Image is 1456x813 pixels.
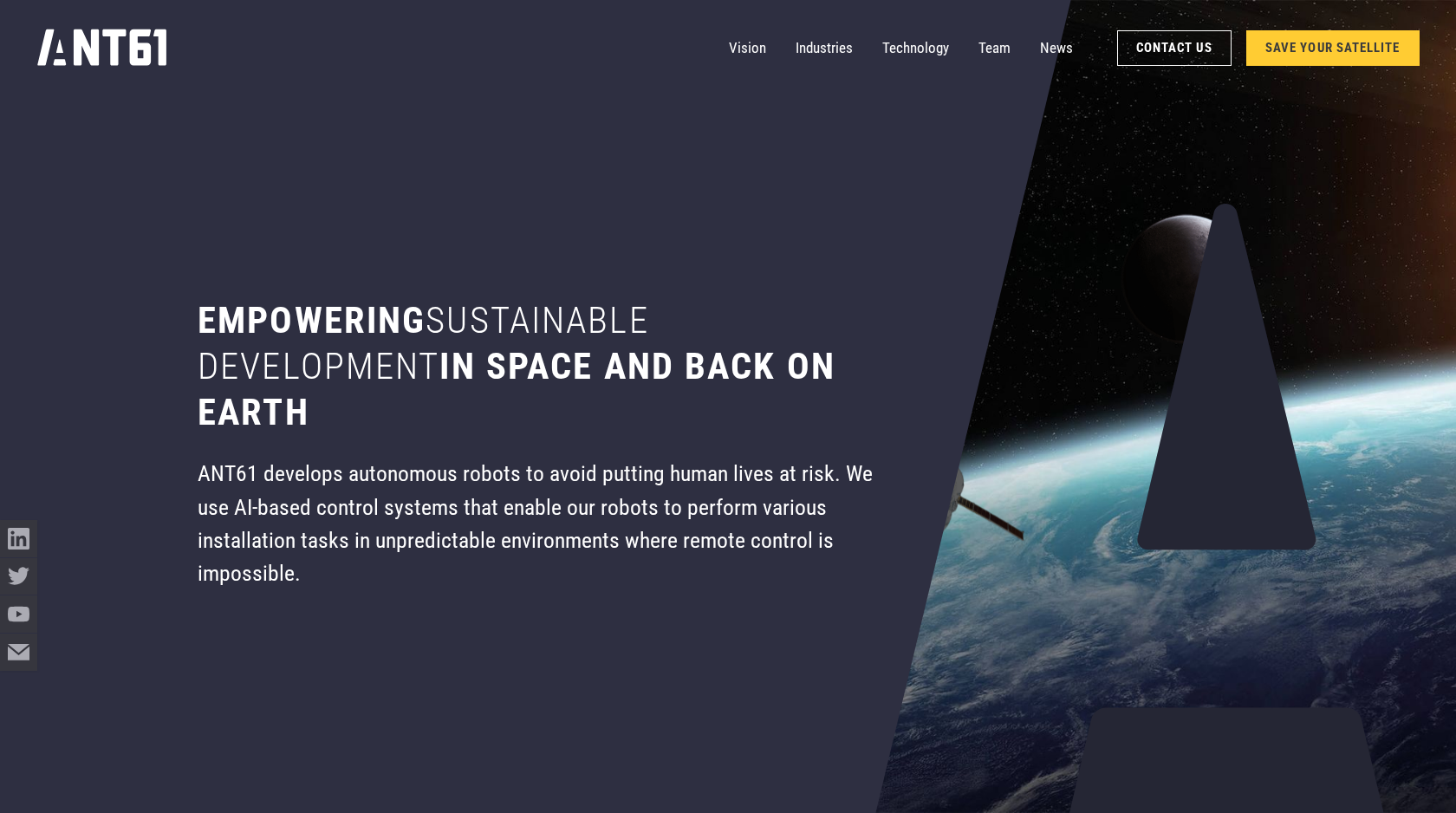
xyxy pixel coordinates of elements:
a: Contact Us [1117,30,1232,66]
span: sustainable development [198,299,649,387]
a: Team [978,29,1011,67]
a: Vision [729,29,766,67]
a: Technology [882,29,949,67]
a: News [1040,29,1073,67]
a: SAVE YOUR SATELLITE [1246,30,1420,66]
a: home [37,23,168,73]
h1: Empowering in space and back on earth [198,297,908,435]
div: ANT61 develops autonomous robots to avoid putting human lives at risk. We use AI-based control sy... [198,457,908,589]
a: Industries [796,29,853,67]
